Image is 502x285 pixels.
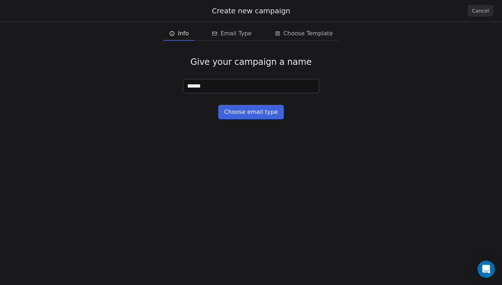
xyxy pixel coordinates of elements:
div: Open Intercom Messenger [477,260,495,278]
span: Email Type [220,29,251,38]
div: email creation steps [163,26,339,41]
div: Create new campaign [9,6,493,16]
span: Info [178,29,189,38]
button: Choose email type [218,105,283,119]
span: Choose Template [283,29,333,38]
button: Cancel [468,5,493,17]
span: Give your campaign a name [190,57,312,67]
